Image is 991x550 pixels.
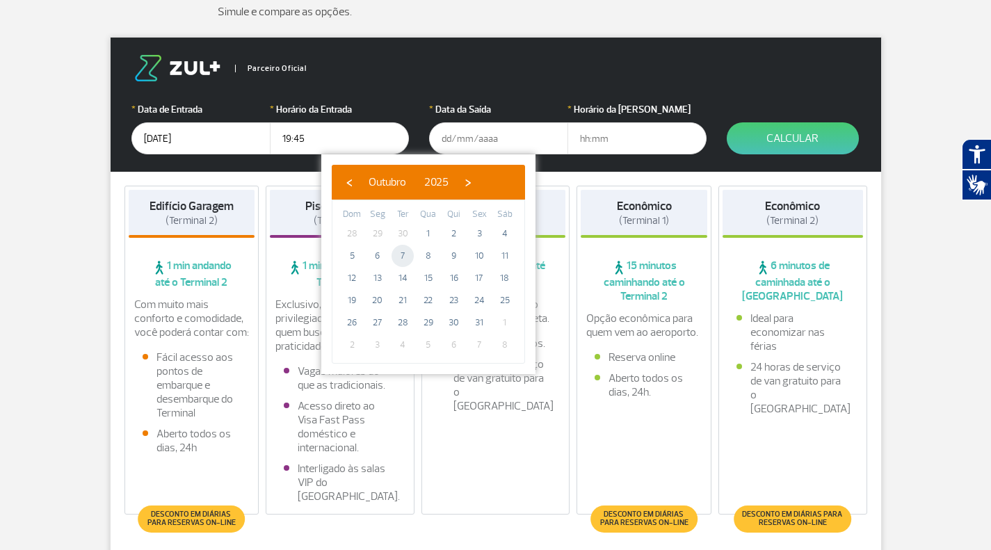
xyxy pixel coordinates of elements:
span: 26 [341,312,363,334]
button: Abrir tradutor de língua de sinais. [962,170,991,200]
span: 2025 [424,175,449,189]
li: 24 horas de serviço de van gratuito para o [GEOGRAPHIC_DATA] [736,360,849,416]
li: Ideal para economizar nas férias [736,312,849,353]
span: (Terminal 1) [619,214,669,227]
li: Acesso direto ao Visa Fast Pass doméstico e internacional. [284,399,396,455]
input: hh:mm [270,122,409,154]
div: Plugin de acessibilidade da Hand Talk. [962,139,991,200]
span: 23 [443,289,465,312]
span: 5 [341,245,363,267]
label: Horário da Entrada [270,102,409,117]
span: 31 [468,312,490,334]
span: (Terminal 2) [166,214,218,227]
span: Desconto em diárias para reservas on-line [145,510,238,527]
span: (Terminal 2) [314,214,366,227]
span: 8 [494,334,516,356]
th: weekday [339,207,365,223]
span: Outubro [369,175,406,189]
span: 4 [494,223,516,245]
th: weekday [416,207,442,223]
bs-datepicker-container: calendar [321,154,535,374]
span: 14 [392,267,414,289]
span: 29 [366,223,389,245]
span: 17 [468,267,490,289]
li: Vagas maiores do que as tradicionais. [284,364,396,392]
button: Abrir recursos assistivos. [962,139,991,170]
span: 18 [494,267,516,289]
li: Reserva online [595,350,693,364]
span: 4 [392,334,414,356]
strong: Piso Premium [305,199,374,213]
li: 24 horas de serviço de van gratuito para o [GEOGRAPHIC_DATA] [440,357,552,413]
span: 20 [366,289,389,312]
input: dd/mm/aaaa [429,122,568,154]
span: 28 [341,223,363,245]
p: Com muito mais conforto e comodidade, você poderá contar com: [134,298,250,339]
label: Horário da [PERSON_NAME] [567,102,707,117]
label: Data de Entrada [131,102,271,117]
span: 24 [468,289,490,312]
span: 3 [366,334,389,356]
span: 9 [443,245,465,267]
span: 15 [417,267,440,289]
p: Opção econômica para quem vem ao aeroporto. [586,312,702,339]
span: 1 min andando até o Terminal 2 [270,259,410,289]
span: 10 [468,245,490,267]
span: 1 min andando até o Terminal 2 [129,259,255,289]
th: weekday [390,207,416,223]
span: 21 [392,289,414,312]
span: 30 [392,223,414,245]
span: (Terminal 2) [766,214,819,227]
span: 30 [443,312,465,334]
span: 27 [366,312,389,334]
p: Simule e compare as opções. [218,3,774,20]
strong: Econômico [617,199,672,213]
bs-datepicker-navigation-view: ​ ​ ​ [339,173,478,187]
span: 7 [468,334,490,356]
span: 1 [494,312,516,334]
li: Interligado às salas VIP do [GEOGRAPHIC_DATA]. [284,462,396,503]
li: Aberto todos os dias, 24h. [595,371,693,399]
span: 28 [392,312,414,334]
span: 5 [417,334,440,356]
span: 15 minutos caminhando até o Terminal 2 [581,259,707,303]
span: 13 [366,267,389,289]
th: weekday [441,207,467,223]
span: 6 [366,245,389,267]
button: Calcular [727,122,859,154]
strong: Edifício Garagem [150,199,234,213]
span: 2 [341,334,363,356]
button: › [458,172,478,193]
th: weekday [492,207,517,223]
span: 6 [443,334,465,356]
span: Desconto em diárias para reservas on-line [597,510,690,527]
span: 7 [392,245,414,267]
span: 11 [494,245,516,267]
span: 22 [417,289,440,312]
span: Parceiro Oficial [235,65,307,72]
label: Data da Saída [429,102,568,117]
span: 2 [443,223,465,245]
button: ‹ [339,172,360,193]
button: 2025 [415,172,458,193]
span: 12 [341,267,363,289]
span: 16 [443,267,465,289]
th: weekday [467,207,492,223]
span: 25 [494,289,516,312]
p: Exclusivo, com localização privilegiada e ideal para quem busca conforto e praticidade. [275,298,405,353]
span: 29 [417,312,440,334]
li: Fácil acesso aos pontos de embarque e desembarque do Terminal [143,350,241,420]
strong: Econômico [765,199,820,213]
button: Outubro [360,172,415,193]
span: 1 [417,223,440,245]
span: 19 [341,289,363,312]
input: dd/mm/aaaa [131,122,271,154]
li: Aberto todos os dias, 24h [143,427,241,455]
span: 6 minutos de caminhada até o [GEOGRAPHIC_DATA] [723,259,863,303]
span: 3 [468,223,490,245]
span: 8 [417,245,440,267]
input: hh:mm [567,122,707,154]
th: weekday [365,207,391,223]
